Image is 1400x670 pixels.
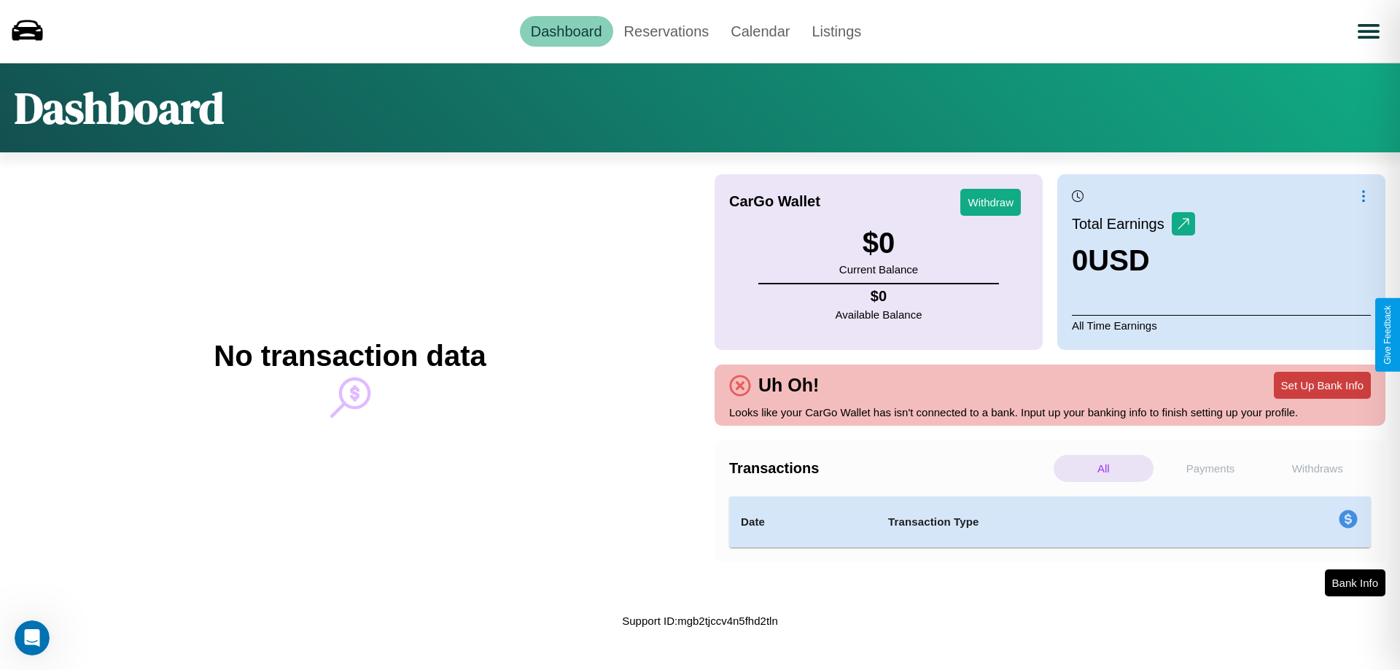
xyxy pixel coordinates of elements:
[729,496,1371,548] table: simple table
[613,16,720,47] a: Reservations
[1161,455,1261,482] p: Payments
[1072,211,1172,237] p: Total Earnings
[1274,372,1371,399] button: Set Up Bank Info
[839,227,918,260] h3: $ 0
[520,16,613,47] a: Dashboard
[15,620,50,655] iframe: Intercom live chat
[1382,305,1393,365] div: Give Feedback
[729,402,1371,422] p: Looks like your CarGo Wallet has isn't connected to a bank. Input up your banking info to finish ...
[1267,455,1367,482] p: Withdraws
[622,611,777,631] p: Support ID: mgb2tjccv4n5fhd2tln
[741,513,865,531] h4: Date
[1054,455,1154,482] p: All
[1348,11,1389,52] button: Open menu
[720,16,801,47] a: Calendar
[1072,315,1371,335] p: All Time Earnings
[729,460,1050,477] h4: Transactions
[729,193,820,210] h4: CarGo Wallet
[960,189,1021,216] button: Withdraw
[836,305,922,324] p: Available Balance
[801,16,872,47] a: Listings
[15,78,224,138] h1: Dashboard
[1072,244,1195,277] h3: 0 USD
[836,288,922,305] h4: $ 0
[214,340,486,373] h2: No transaction data
[751,375,826,396] h4: Uh Oh!
[888,513,1219,531] h4: Transaction Type
[1325,569,1385,596] button: Bank Info
[839,260,918,279] p: Current Balance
